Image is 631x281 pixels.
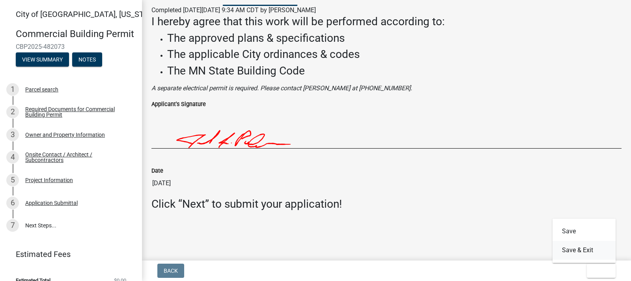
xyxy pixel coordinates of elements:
[151,197,622,211] h3: Click “Next” to submit your application!
[553,222,616,241] button: Save
[151,102,206,107] label: Applicant's Signature
[553,241,616,260] button: Save & Exit
[164,268,178,274] span: Back
[151,15,622,28] h3: I hereby agree that this work will be performed according to:
[72,52,102,67] button: Notes
[6,197,19,209] div: 6
[25,106,129,117] div: Required Documents for Commercial Building Permit
[16,9,159,19] span: City of [GEOGRAPHIC_DATA], [US_STATE]
[25,132,105,138] div: Owner and Property Information
[167,48,622,61] h3: The applicable City ordinances & codes
[167,32,622,45] h3: The approved plans & specifications
[6,219,19,232] div: 7
[25,87,58,92] div: Parcel search
[6,174,19,186] div: 5
[16,57,69,63] wm-modal-confirm: Summary
[157,264,184,278] button: Back
[16,43,126,50] span: CBP2025-482073
[6,128,19,141] div: 3
[6,106,19,118] div: 2
[25,152,129,163] div: Onsite Contact / Architect / Subcontractors
[72,57,102,63] wm-modal-confirm: Notes
[6,246,129,262] a: Estimated Fees
[167,64,622,78] h3: The MN State Building Code
[16,52,69,67] button: View Summary
[593,268,605,274] span: Exit
[6,83,19,96] div: 1
[16,28,136,40] h4: Commercial Building Permit
[25,200,78,206] div: Application Submittal
[151,109,472,148] img: bpMSIQAAAAZJREFUAwAP2pgk64QvHQAAAABJRU5ErkJggg==
[553,219,616,263] div: Exit
[25,177,73,183] div: Project Information
[6,151,19,164] div: 4
[151,168,163,174] label: Date
[587,264,616,278] button: Exit
[151,6,316,14] span: Completed [DATE][DATE] 9:34 AM CDT by [PERSON_NAME]
[151,84,412,92] i: A separate electrical permit is required. Please contact [PERSON_NAME] at [PHONE_NUMBER].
